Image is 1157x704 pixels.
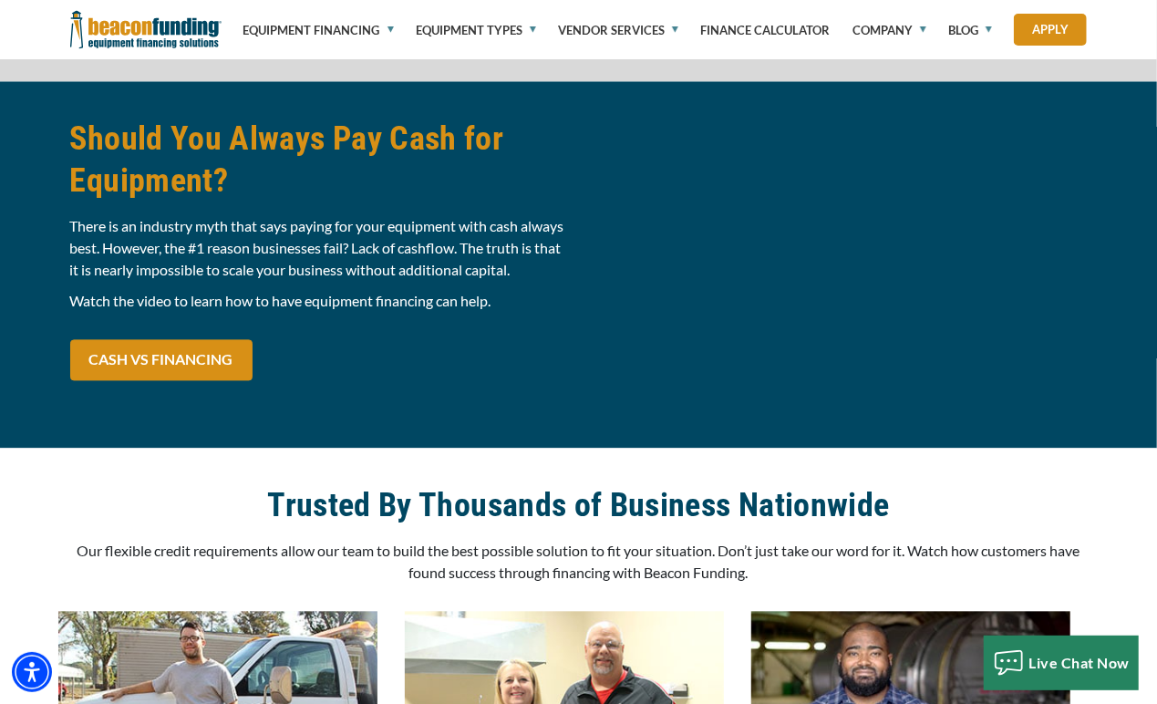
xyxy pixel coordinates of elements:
h2: Trusted By Thousands of Business Nationwide [70,485,1088,527]
h2: Should You Always Pay Cash for Equipment? [70,119,568,202]
span: Live Chat Now [1029,654,1131,671]
div: Accessibility Menu [12,652,52,692]
a: CASH VS FINANCING [70,340,253,381]
p: There is an industry myth that says paying for your equipment with cash always best. However, the... [70,216,568,282]
a: Apply [1014,14,1087,46]
iframe: Should You Always Pay Cash for Equipment? [590,119,1088,399]
button: Live Chat Now [984,636,1140,690]
p: Our flexible credit requirements allow our team to build the best possible solution to fit your s... [70,541,1088,585]
p: Watch the video to learn how to have equipment financing can help. [70,291,568,313]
